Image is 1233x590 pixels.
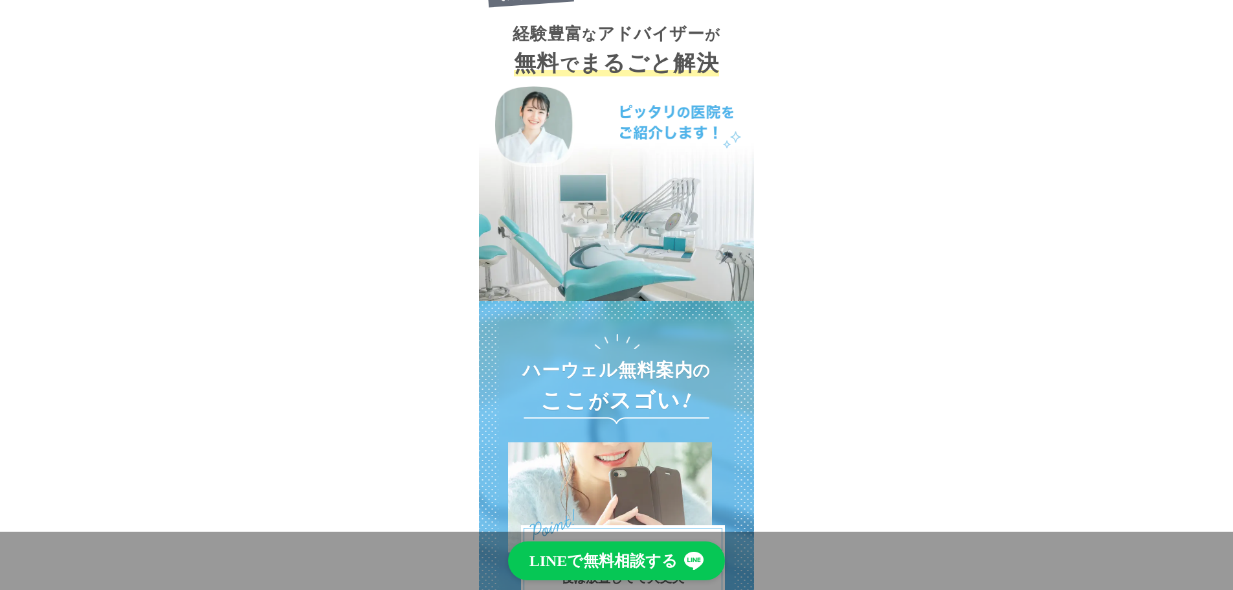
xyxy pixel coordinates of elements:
span: な [582,27,597,43]
span: ハーウェル無料案内 [522,357,693,384]
span: の [693,358,711,383]
span: 経験豊富 [513,25,582,43]
span: スゴい [609,384,680,417]
span: ! [678,384,698,418]
a: LINEで無料相談する [508,541,725,580]
span: アドバイザー [597,25,705,43]
span: が [705,27,720,43]
span: まるごと解決 [579,51,719,75]
span: で [560,54,579,74]
span: 無料 [514,51,560,75]
span: が [588,387,610,416]
img: ピッタリの医院をご紹介します！ [618,101,741,148]
span: ここ [540,384,588,417]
